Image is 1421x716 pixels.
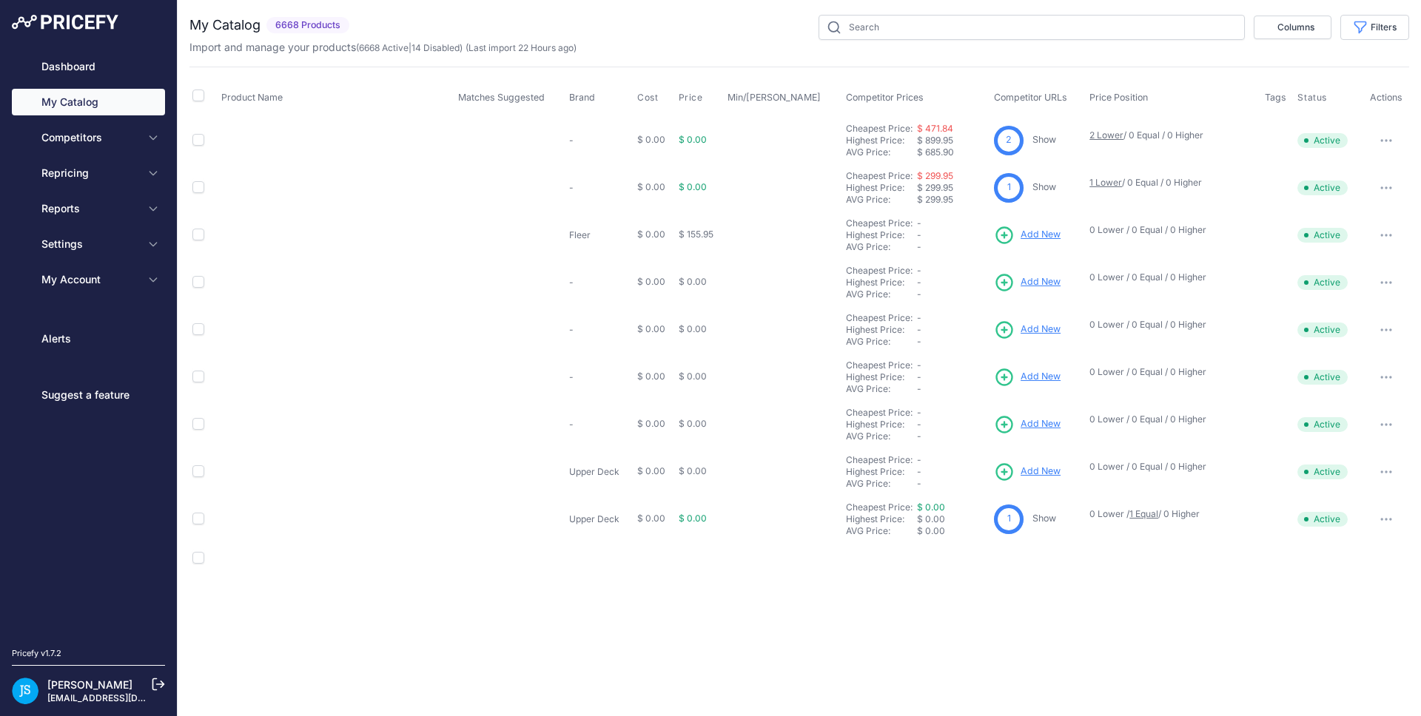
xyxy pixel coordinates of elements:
[1297,370,1348,385] span: Active
[679,92,703,104] span: Price
[917,217,921,229] span: -
[846,430,917,442] div: AVG Price:
[637,371,665,382] span: $ 0.00
[12,124,165,151] button: Competitors
[637,418,665,429] span: $ 0.00
[637,513,665,524] span: $ 0.00
[846,466,917,478] div: Highest Price:
[356,42,463,53] span: ( | )
[1021,322,1061,337] span: Add New
[917,170,953,181] a: $ 299.95
[1297,275,1348,290] span: Active
[1129,508,1158,519] a: 1 Equal
[819,15,1245,40] input: Search
[846,478,917,490] div: AVG Price:
[994,367,1061,388] a: Add New
[994,92,1067,103] span: Competitor URLs
[41,272,138,287] span: My Account
[679,134,707,145] span: $ 0.00
[846,135,917,146] div: Highest Price:
[637,323,665,334] span: $ 0.00
[917,525,988,537] div: $ 0.00
[917,430,921,442] span: -
[1340,15,1409,40] button: Filters
[637,92,658,104] span: Cost
[846,501,913,513] a: Cheapest Price:
[1021,417,1061,431] span: Add New
[1006,133,1012,147] span: 2
[994,320,1061,340] a: Add New
[637,181,665,192] span: $ 0.00
[994,225,1061,246] a: Add New
[1297,322,1348,337] span: Active
[846,277,917,288] div: Highest Price:
[458,92,545,103] span: Matches Suggested
[1297,228,1348,243] span: Active
[846,312,913,323] a: Cheapest Price:
[12,53,165,629] nav: Sidebar
[569,371,631,383] p: -
[679,323,707,334] span: $ 0.00
[41,130,138,145] span: Competitors
[1007,512,1011,526] span: 1
[1032,513,1056,524] a: Show
[917,359,921,371] span: -
[917,371,921,382] span: -
[917,324,921,335] span: -
[41,237,138,251] span: Settings
[917,383,921,394] span: -
[569,419,631,430] p: -
[1297,92,1330,104] button: Status
[994,414,1061,435] a: Add New
[637,134,665,145] span: $ 0.00
[846,241,917,253] div: AVG Price:
[569,182,631,194] p: -
[679,465,707,476] span: $ 0.00
[917,135,953,146] span: $ 899.95
[1021,228,1061,242] span: Add New
[1297,92,1327,104] span: Status
[846,336,917,348] div: AVG Price:
[569,277,631,288] p: -
[846,265,913,276] a: Cheapest Price:
[917,466,921,477] span: -
[1089,461,1250,473] p: 0 Lower / 0 Equal / 0 Higher
[917,419,921,430] span: -
[1089,413,1250,425] p: 0 Lower / 0 Equal / 0 Higher
[637,92,661,104] button: Cost
[846,513,917,525] div: Highest Price:
[1089,508,1250,520] p: 0 Lower / / 0 Higher
[846,371,917,383] div: Highest Price:
[917,513,945,524] span: $ 0.00
[846,454,913,465] a: Cheapest Price:
[1297,133,1348,148] span: Active
[1370,92,1402,103] span: Actions
[917,229,921,240] span: -
[637,229,665,240] span: $ 0.00
[1021,275,1061,289] span: Add New
[12,382,165,408] a: Suggest a feature
[569,92,595,103] span: Brand
[189,40,577,55] p: Import and manage your products
[846,217,913,229] a: Cheapest Price:
[12,195,165,222] button: Reports
[1021,370,1061,384] span: Add New
[917,241,921,252] span: -
[917,312,921,323] span: -
[846,525,917,537] div: AVG Price:
[637,465,665,476] span: $ 0.00
[411,42,460,53] a: 14 Disabled
[846,288,917,300] div: AVG Price:
[569,324,631,336] p: -
[12,231,165,257] button: Settings
[846,407,913,418] a: Cheapest Price:
[1089,271,1250,283] p: 0 Lower / 0 Equal / 0 Higher
[679,181,707,192] span: $ 0.00
[466,42,577,53] span: (Last import 22 Hours ago)
[189,15,261,36] h2: My Catalog
[1089,177,1122,188] a: 1 Lower
[679,371,707,382] span: $ 0.00
[569,513,631,525] p: Upper Deck
[1089,129,1250,141] p: / 0 Equal / 0 Higher
[12,325,165,352] a: Alerts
